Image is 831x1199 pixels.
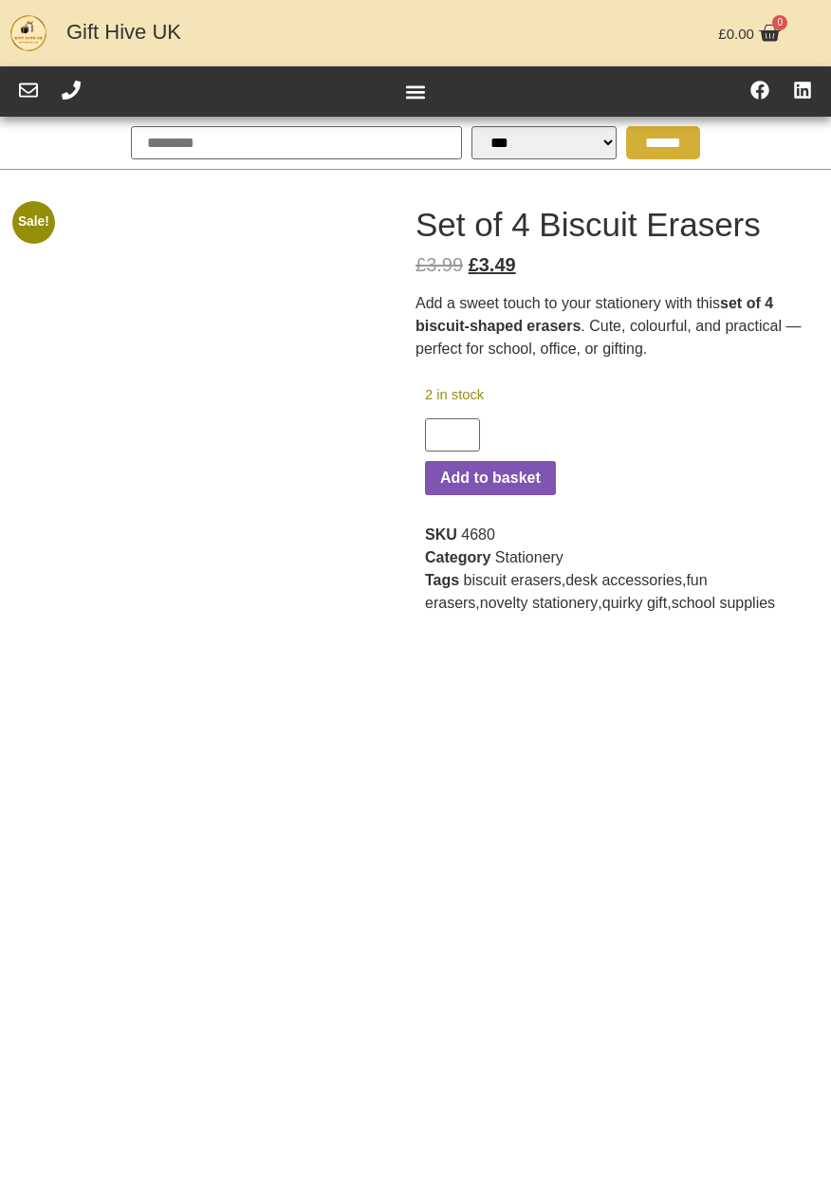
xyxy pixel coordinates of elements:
span: Category [425,549,490,565]
span: £ [469,254,479,275]
h1: Set of 4 Biscuit Erasers [415,208,822,241]
p: Add a sweet touch to your stationery with this . Cute, colourful, and practical — perfect for sch... [415,292,822,360]
a: Stationery [495,549,563,565]
bdi: 3.99 [415,254,463,275]
bdi: 0.00 [718,26,754,42]
input: Product quantity [425,418,480,452]
span: Sale! [12,201,54,243]
a: quirky gift [602,595,667,611]
a: novelty stationery [480,595,599,611]
button: Add to basket [425,461,556,495]
a: £0.00 0 [713,17,785,49]
span: Tags [425,572,459,588]
span: 0 [772,15,787,30]
img: GHUK-Site-Icon-2024-2 [9,14,47,52]
a: Gift Hive UK [66,20,181,44]
span: £ [415,254,426,275]
div: Call Us [62,81,81,102]
span: SKU [425,526,457,543]
p: 2 in stock [425,384,804,405]
a: Find Us On LinkedIn [793,81,812,100]
a: desk accessories [565,572,682,588]
span: , , , , , [425,572,775,611]
span: 4680 [461,526,495,543]
div: Menu Toggle [400,76,432,107]
a: Visit our Facebook Page [750,81,769,100]
span: £ [718,26,726,42]
bdi: 3.49 [469,254,516,275]
a: Email Us [19,81,38,100]
a: biscuit erasers [464,572,562,588]
a: school supplies [672,595,775,611]
a: Call Us [62,81,81,100]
